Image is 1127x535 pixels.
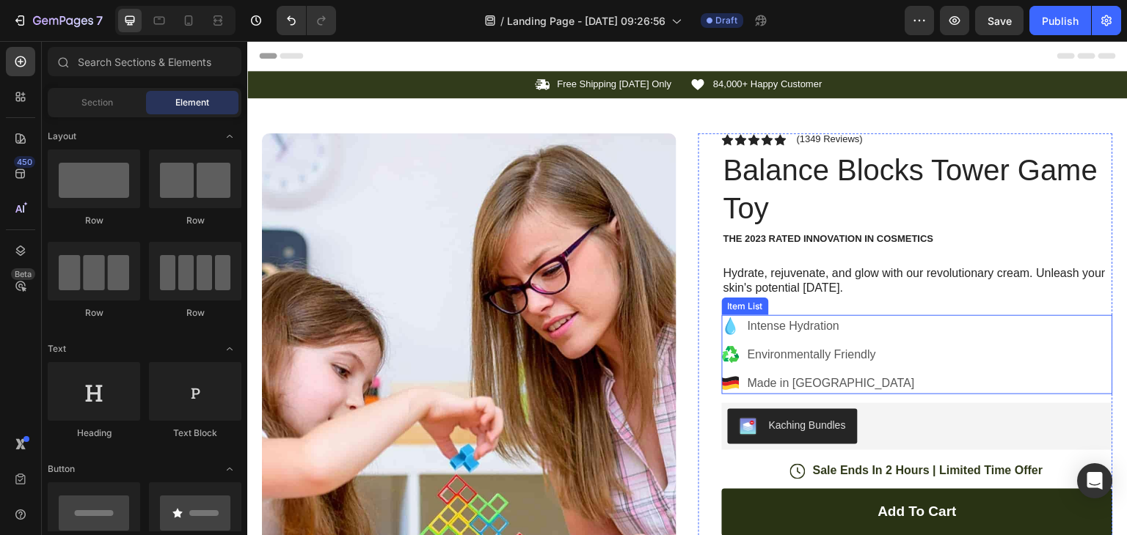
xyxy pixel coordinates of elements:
[476,225,864,256] p: Hydrate, rejuvenate, and glow with our revolutionary cream. Unleash your skin's potential [DATE].
[1029,6,1091,35] button: Publish
[500,276,668,294] p: Intense Hydration
[175,96,209,109] span: Element
[478,259,519,272] div: Item List
[507,13,665,29] span: Landing Page - [DATE] 09:26:56
[550,92,616,104] p: (1349 Reviews)
[476,192,864,204] p: The 2023 Rated Innovation in Cosmetics
[631,462,710,481] div: Add to cart
[11,268,35,280] div: Beta
[475,108,866,188] h1: Balance Blocks Tower Game Toy
[975,6,1024,35] button: Save
[149,214,241,227] div: Row
[247,41,1127,535] iframe: Design area
[500,13,504,29] span: /
[6,6,109,35] button: 7
[277,6,336,35] div: Undo/Redo
[149,306,241,320] div: Row
[96,12,103,29] p: 7
[988,15,1012,27] span: Save
[218,457,241,481] span: Toggle open
[48,306,140,320] div: Row
[48,342,66,355] span: Text
[48,214,140,227] div: Row
[218,337,241,361] span: Toggle open
[48,427,140,440] div: Heading
[481,368,610,403] button: Kaching Bundles
[500,333,668,351] p: Made in [GEOGRAPHIC_DATA]
[218,125,241,148] span: Toggle open
[1077,463,1112,498] div: Open Intercom Messenger
[566,422,796,438] p: Sale Ends In 2 Hours | Limited Time Offer
[14,156,35,168] div: 450
[715,14,737,27] span: Draft
[522,377,599,392] div: Kaching Bundles
[1042,13,1079,29] div: Publish
[48,47,241,76] input: Search Sections & Elements
[48,462,75,476] span: Button
[475,448,866,495] button: Add to cart
[149,427,241,440] div: Text Block
[500,305,668,322] p: Environmentally Friendly
[492,377,510,394] img: KachingBundles.png
[81,96,113,109] span: Section
[48,130,76,143] span: Layout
